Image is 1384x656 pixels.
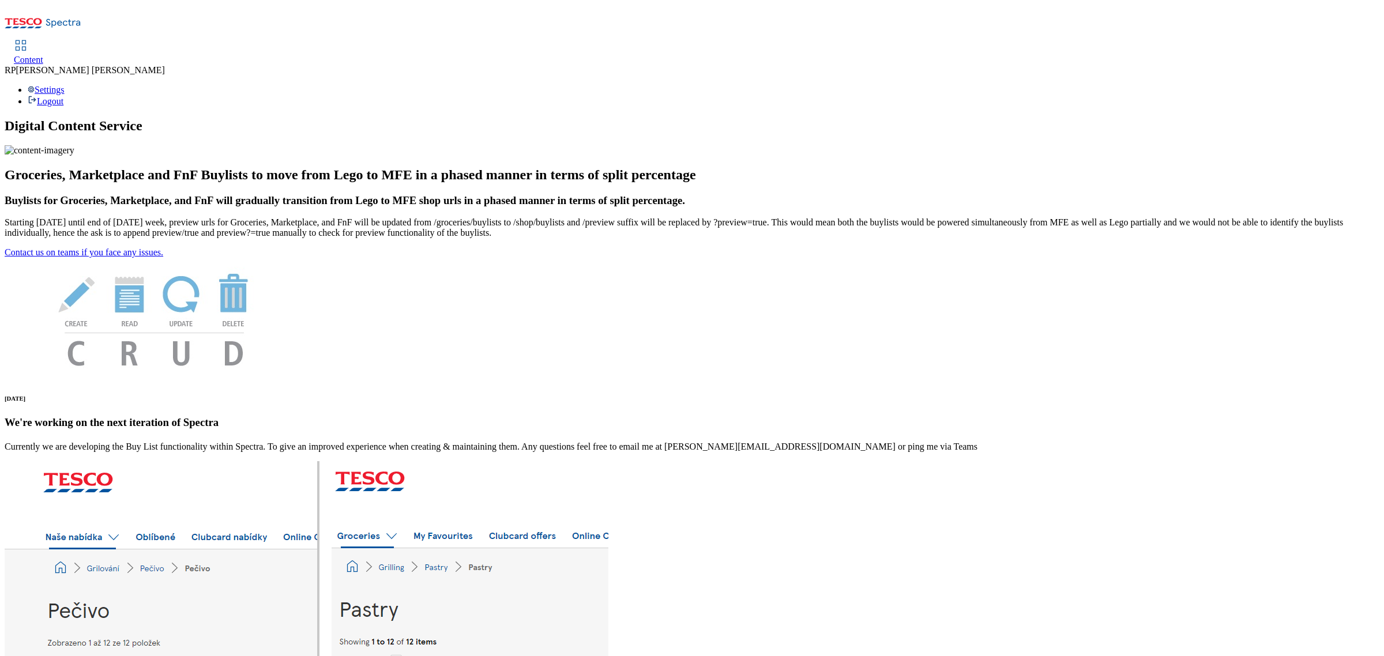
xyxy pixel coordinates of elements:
[14,55,43,65] span: Content
[5,167,1379,183] h2: Groceries, Marketplace and FnF Buylists to move from Lego to MFE in a phased manner in terms of s...
[5,416,1379,429] h3: We're working on the next iteration of Spectra
[5,395,1379,402] h6: [DATE]
[5,258,304,378] img: News Image
[5,65,16,75] span: RP
[5,217,1379,238] p: Starting [DATE] until end of [DATE] week, preview urls for Groceries, Marketplace, and FnF will b...
[28,96,63,106] a: Logout
[28,85,65,95] a: Settings
[5,194,1379,207] h3: Buylists for Groceries, Marketplace, and FnF will gradually transition from Lego to MFE shop urls...
[5,118,1379,134] h1: Digital Content Service
[14,41,43,65] a: Content
[5,442,1379,452] p: Currently we are developing the Buy List functionality within Spectra. To give an improved experi...
[16,65,165,75] span: [PERSON_NAME] [PERSON_NAME]
[5,247,163,257] a: Contact us on teams if you face any issues.
[5,145,74,156] img: content-imagery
